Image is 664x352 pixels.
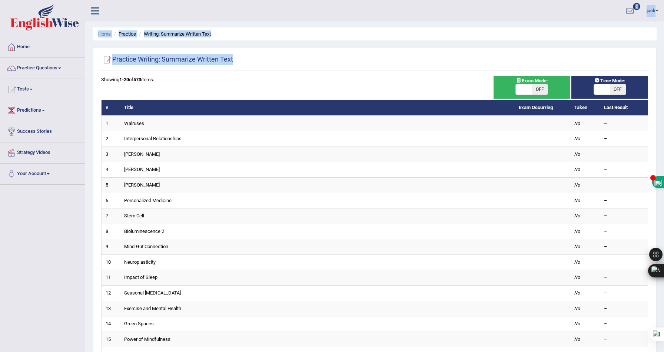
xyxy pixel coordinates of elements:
[604,274,644,281] div: –
[124,213,144,218] a: Stem Cell
[102,285,120,301] td: 12
[574,259,580,265] em: No
[102,332,120,347] td: 15
[494,76,570,99] div: Show exams occurring in exams
[102,208,120,224] td: 7
[102,116,120,131] td: 1
[604,151,644,158] div: –
[124,306,181,311] a: Exercise and Mental Health
[574,321,580,326] em: No
[604,182,644,189] div: –
[604,135,644,142] div: –
[102,131,120,147] td: 2
[574,228,580,234] em: No
[101,54,233,65] h2: Practice Writing: Summarize Written Text
[124,182,160,188] a: [PERSON_NAME]
[119,77,129,82] b: 1-20
[102,147,120,162] td: 3
[574,151,580,157] em: No
[604,305,644,312] div: –
[124,274,157,280] a: Impact of Sleep
[574,336,580,342] em: No
[610,84,626,95] span: OFF
[574,198,580,203] em: No
[604,290,644,297] div: –
[102,178,120,193] td: 5
[604,336,644,343] div: –
[0,37,85,55] a: Home
[604,228,644,235] div: –
[124,259,156,265] a: Neuroplasticity
[124,336,170,342] a: Power of Mindfulness
[101,76,648,83] div: Showing of items.
[102,239,120,255] td: 9
[513,77,551,85] span: Exam Mode:
[137,30,211,37] li: Writing: Summarize Written Text
[600,100,648,116] th: Last Result
[574,167,580,172] em: No
[133,77,141,82] b: 573
[120,100,515,116] th: Title
[124,198,172,203] a: Personalized Medicine
[0,58,85,76] a: Practice Questions
[124,121,144,126] a: Walruses
[0,121,85,140] a: Success Stories
[124,321,154,326] a: Green Spaces
[112,30,136,37] li: Practice
[532,84,548,95] span: OFF
[574,121,580,126] em: No
[102,254,120,270] td: 10
[98,31,111,37] a: Home
[102,224,120,239] td: 8
[604,320,644,328] div: –
[102,301,120,316] td: 13
[591,77,628,85] span: Time Mode:
[0,164,85,182] a: Your Account
[574,290,580,296] em: No
[124,244,168,249] a: Mind-Gut Connection
[574,136,580,141] em: No
[124,290,181,296] a: Seasonal [MEDICAL_DATA]
[124,151,160,157] a: [PERSON_NAME]
[604,213,644,220] div: –
[102,100,120,116] th: #
[604,243,644,250] div: –
[0,79,85,98] a: Tests
[102,270,120,286] td: 11
[570,100,600,116] th: Taken
[604,166,644,173] div: –
[102,193,120,208] td: 6
[0,100,85,119] a: Predictions
[574,306,580,311] em: No
[604,197,644,204] div: –
[574,244,580,249] em: No
[102,162,120,178] td: 4
[574,182,580,188] em: No
[102,316,120,332] td: 14
[0,142,85,161] a: Strategy Videos
[604,120,644,127] div: –
[574,274,580,280] em: No
[519,105,553,110] a: Exam Occurring
[124,167,160,172] a: [PERSON_NAME]
[124,136,182,141] a: Interpersonal Relationships
[604,259,644,266] div: –
[124,228,164,234] a: Bioluminescence 2
[574,213,580,218] em: No
[633,3,640,10] span: 0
